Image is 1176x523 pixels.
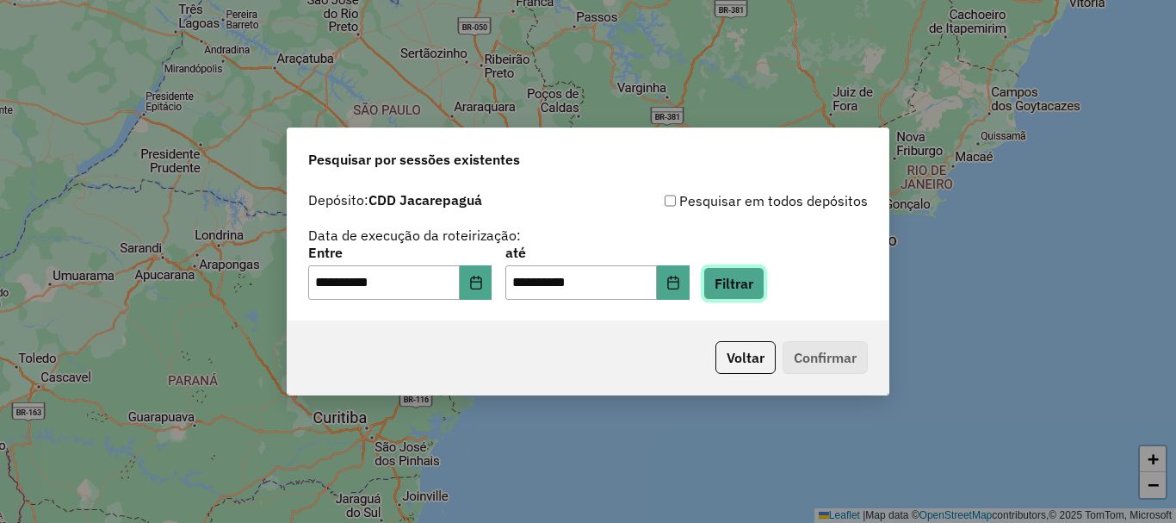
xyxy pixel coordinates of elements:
[703,267,764,300] button: Filtrar
[657,265,690,300] button: Choose Date
[505,242,689,263] label: até
[308,149,520,170] span: Pesquisar por sessões existentes
[368,191,482,209] strong: CDD Jacarepaguá
[715,341,776,374] button: Voltar
[460,265,492,300] button: Choose Date
[308,225,521,246] label: Data de execução da roteirização:
[588,190,868,211] div: Pesquisar em todos depósitos
[308,242,492,263] label: Entre
[308,190,482,210] label: Depósito:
